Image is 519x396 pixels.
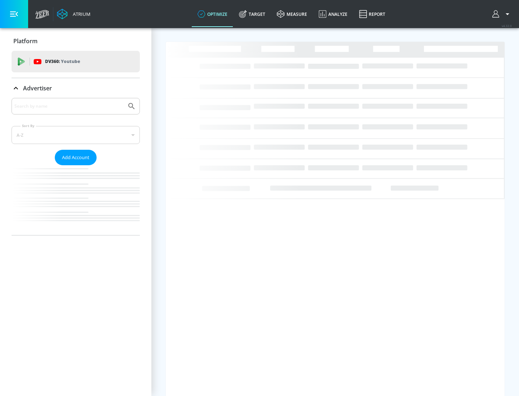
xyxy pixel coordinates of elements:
[313,1,353,27] a: Analyze
[192,1,233,27] a: optimize
[12,98,140,235] div: Advertiser
[21,123,36,128] label: Sort By
[12,78,140,98] div: Advertiser
[55,150,97,165] button: Add Account
[45,58,80,66] p: DV360:
[12,126,140,144] div: A-Z
[353,1,391,27] a: Report
[62,153,89,162] span: Add Account
[70,11,90,17] div: Atrium
[12,165,140,235] nav: list of Advertiser
[57,9,90,19] a: Atrium
[13,37,37,45] p: Platform
[233,1,271,27] a: Target
[502,24,512,28] span: v 4.32.0
[23,84,52,92] p: Advertiser
[271,1,313,27] a: measure
[12,31,140,51] div: Platform
[61,58,80,65] p: Youtube
[12,51,140,72] div: DV360: Youtube
[14,102,124,111] input: Search by name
